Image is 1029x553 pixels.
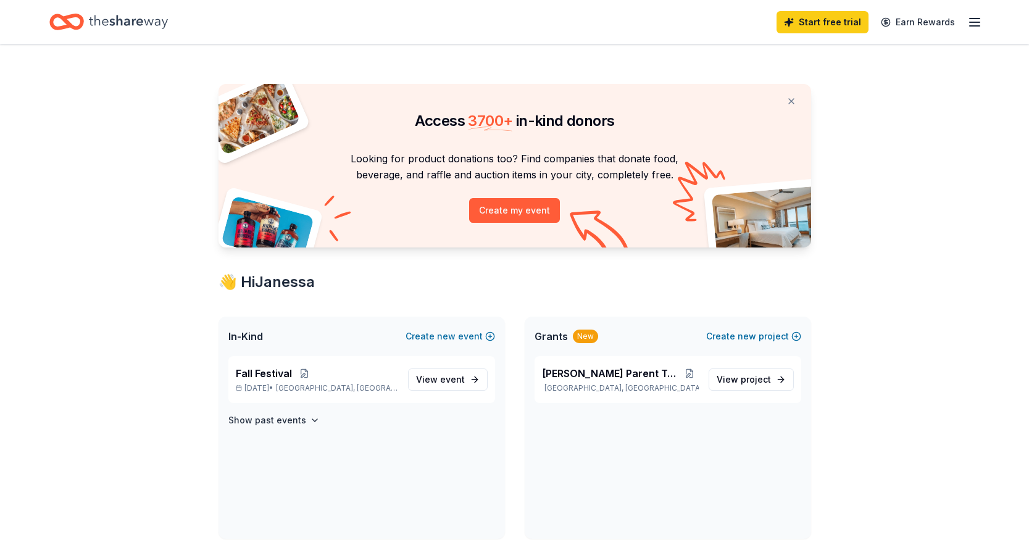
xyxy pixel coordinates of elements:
span: new [437,329,456,344]
img: Curvy arrow [570,210,631,257]
a: Home [49,7,168,36]
p: [DATE] • [236,383,398,393]
p: [GEOGRAPHIC_DATA], [GEOGRAPHIC_DATA] [542,383,699,393]
span: View [717,372,771,387]
div: New [573,330,598,343]
button: Createnewevent [406,329,495,344]
div: 👋 Hi Janessa [219,272,811,292]
p: Looking for product donations too? Find companies that donate food, beverage, and raffle and auct... [233,151,796,183]
span: event [440,374,465,385]
span: new [738,329,756,344]
img: Pizza [204,77,301,156]
span: View [416,372,465,387]
span: Fall Festival [236,366,292,381]
span: project [741,374,771,385]
span: [PERSON_NAME] Parent Teacher Club [542,366,680,381]
span: [GEOGRAPHIC_DATA], [GEOGRAPHIC_DATA] [276,383,398,393]
button: Createnewproject [706,329,801,344]
a: View project [709,368,794,391]
a: Start free trial [777,11,869,33]
span: Grants [535,329,568,344]
h4: Show past events [228,413,306,428]
button: Show past events [228,413,320,428]
span: In-Kind [228,329,263,344]
span: Access in-kind donors [415,112,615,130]
a: Earn Rewards [873,11,962,33]
button: Create my event [469,198,560,223]
span: 3700 + [468,112,512,130]
a: View event [408,368,488,391]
